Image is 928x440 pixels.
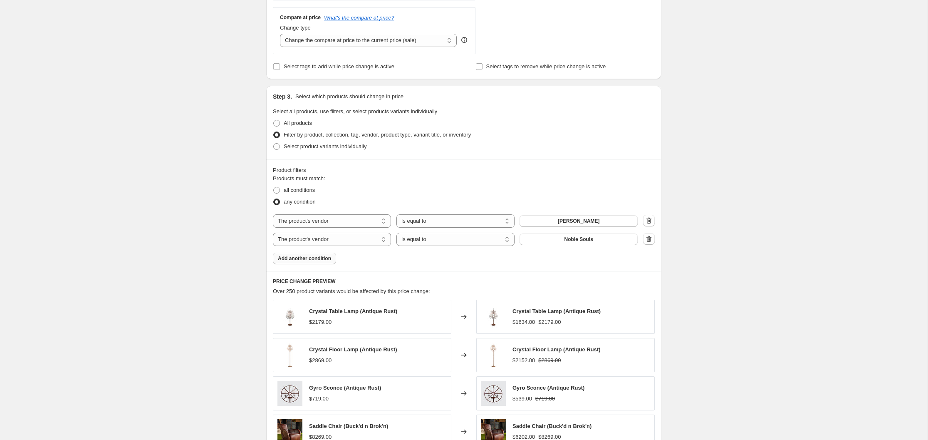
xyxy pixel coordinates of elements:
img: Crystal-tablelamp-timothyoulton2_80x.jpg [481,304,506,329]
span: Select tags to add while price change is active [284,63,394,70]
span: Saddle Chair (Buck'd n Brok'n) [512,423,591,429]
img: Gyro_Sconce_DawsonAndCo_TimothyOulton_f6abf1e0-b3d1-4831-b945-997f84dd5d87_80x.jpg [277,381,302,406]
div: $2152.00 [512,356,535,365]
button: Noble Souls [520,234,638,245]
span: Noble Souls [564,236,593,243]
div: $539.00 [512,395,532,403]
span: Crystal Table Lamp (Antique Rust) [512,308,601,314]
div: $719.00 [309,395,329,403]
strike: $2869.00 [538,356,561,365]
span: [PERSON_NAME] [558,218,600,224]
div: help [460,36,468,44]
span: Gyro Sconce (Antique Rust) [309,385,381,391]
span: Select tags to remove while price change is active [486,63,606,70]
span: any condition [284,199,316,205]
img: Gyro_Sconce_DawsonAndCo_TimothyOulton_f6abf1e0-b3d1-4831-b945-997f84dd5d87_80x.jpg [481,381,506,406]
button: [PERSON_NAME] [520,215,638,227]
span: Crystal Floor Lamp (Antique Rust) [512,346,601,353]
span: Add another condition [278,255,331,262]
strike: $719.00 [535,395,555,403]
h6: PRICE CHANGE PREVIEW [273,278,655,285]
span: Select product variants individually [284,143,366,149]
p: Select which products should change in price [295,92,403,101]
img: crystal-floor-lamp-timothyoulton-3_80x.jpg [481,343,506,368]
div: $1634.00 [512,318,535,326]
span: Saddle Chair (Buck'd n Brok'n) [309,423,388,429]
h3: Compare at price [280,14,321,21]
span: all conditions [284,187,315,193]
img: crystal-floor-lamp-timothyoulton-3_80x.jpg [277,343,302,368]
span: Products must match: [273,175,325,181]
span: Select all products, use filters, or select products variants individually [273,108,437,114]
div: $2179.00 [309,318,332,326]
h2: Step 3. [273,92,292,101]
button: What's the compare at price? [324,15,394,21]
div: Product filters [273,166,655,174]
strike: $2179.00 [538,318,561,326]
span: All products [284,120,312,126]
img: Crystal-tablelamp-timothyoulton2_80x.jpg [277,304,302,329]
span: Filter by product, collection, tag, vendor, product type, variant title, or inventory [284,132,471,138]
button: Add another condition [273,253,336,264]
span: Over 250 product variants would be affected by this price change: [273,288,430,294]
span: Gyro Sconce (Antique Rust) [512,385,584,391]
span: Crystal Floor Lamp (Antique Rust) [309,346,397,353]
span: Change type [280,25,311,31]
div: $2869.00 [309,356,332,365]
span: Crystal Table Lamp (Antique Rust) [309,308,397,314]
